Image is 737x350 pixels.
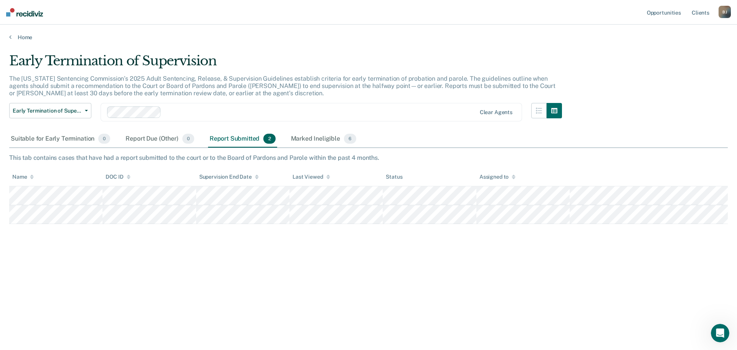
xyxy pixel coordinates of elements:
div: Report Submitted2 [208,131,277,148]
button: Early Termination of Supervision [9,103,91,118]
div: Name [12,174,34,180]
span: 2 [263,134,275,144]
div: Last Viewed [292,174,330,180]
a: Home [9,34,728,41]
div: Supervision End Date [199,174,259,180]
div: Suitable for Early Termination0 [9,131,112,148]
button: BJ [719,6,731,18]
div: Marked Ineligible6 [289,131,358,148]
span: 0 [182,134,194,144]
div: Report Due (Other)0 [124,131,195,148]
span: Early Termination of Supervision [13,108,82,114]
div: Status [386,174,402,180]
span: 0 [98,134,110,144]
img: Recidiviz [6,8,43,17]
div: Early Termination of Supervision [9,53,562,75]
p: The [US_STATE] Sentencing Commission’s 2025 Adult Sentencing, Release, & Supervision Guidelines e... [9,75,555,97]
div: B J [719,6,731,18]
div: Clear agents [480,109,512,116]
iframe: Intercom live chat [711,324,729,342]
div: Assigned to [479,174,516,180]
span: 6 [344,134,356,144]
div: This tab contains cases that have had a report submitted to the court or to the Board of Pardons ... [9,154,728,161]
div: DOC ID [106,174,130,180]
